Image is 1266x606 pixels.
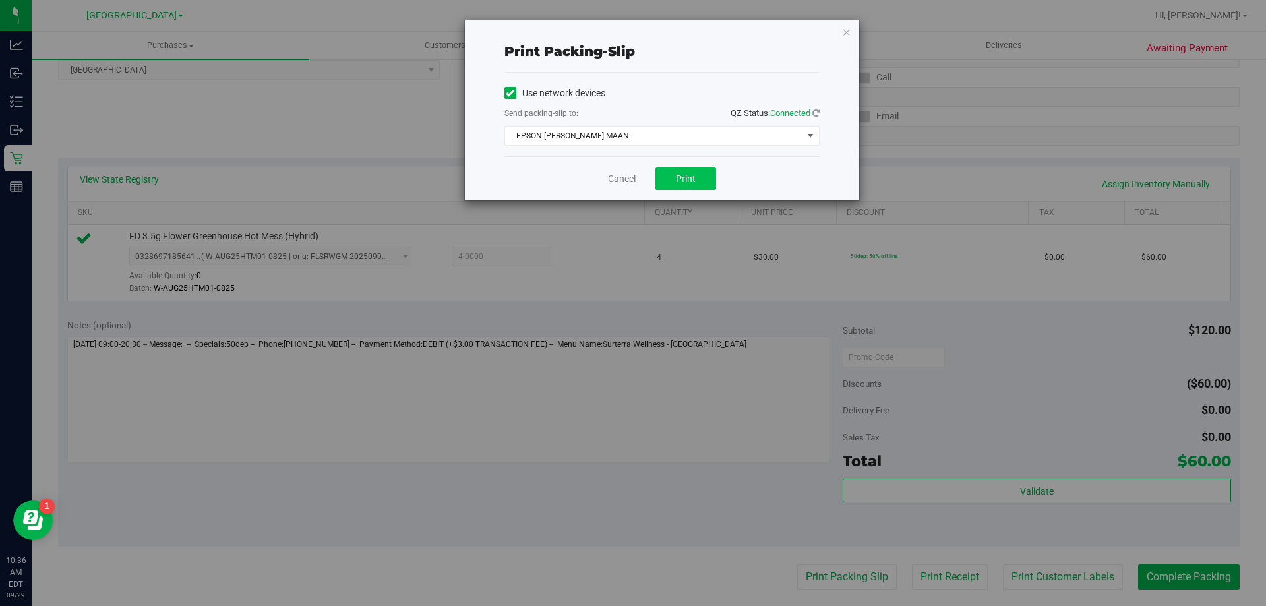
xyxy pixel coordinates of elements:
span: Print packing-slip [504,44,635,59]
a: Cancel [608,172,636,186]
label: Use network devices [504,86,605,100]
span: EPSON-[PERSON_NAME]-MAAN [505,127,802,145]
label: Send packing-slip to: [504,107,578,119]
span: QZ Status: [731,108,820,118]
span: Connected [770,108,810,118]
iframe: Resource center [13,500,53,540]
span: Print [676,173,696,184]
span: select [802,127,818,145]
button: Print [655,167,716,190]
iframe: Resource center unread badge [39,499,55,514]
